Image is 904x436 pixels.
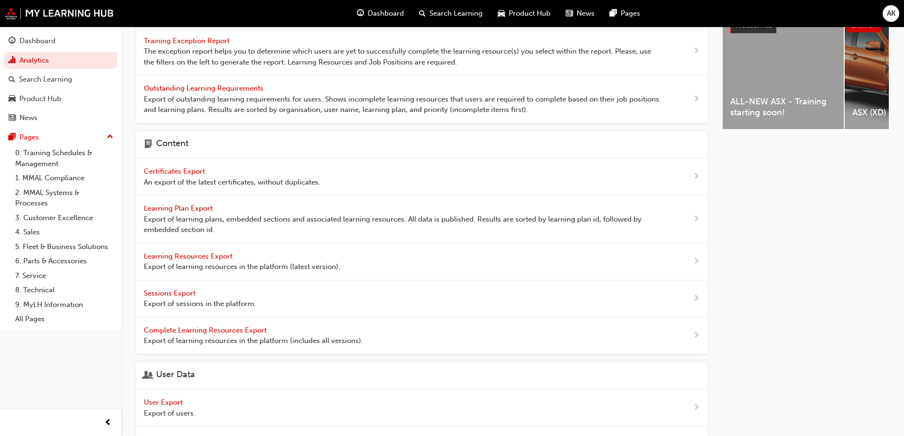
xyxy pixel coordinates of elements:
span: pages-icon [9,133,16,142]
a: news-iconNews [558,4,602,23]
span: car-icon [498,8,505,19]
a: Sessions Export Export of sessions in the platform.next-icon [136,280,708,317]
a: ALL-NEW ASX - Training starting soon! [723,10,844,129]
span: Export of learning resources in the platform (latest version). [144,261,340,272]
span: Sessions Export [144,289,197,297]
a: Dashboard [4,32,117,50]
img: mmal [5,7,114,19]
span: ALL-NEW ASX - Training starting soon! [730,96,836,118]
span: Product Hub [509,8,550,19]
a: 9. MyLH Information [11,297,117,312]
span: search-icon [419,8,426,19]
a: 5. Fleet & Business Solutions [11,240,117,254]
button: Pages [4,129,117,146]
a: pages-iconPages [602,4,648,23]
span: Pages [621,8,640,19]
span: guage-icon [9,37,16,46]
div: News [19,112,37,123]
span: Search Learning [429,8,483,19]
a: car-iconProduct Hub [490,4,558,23]
h4: Content [156,139,188,151]
a: Certificates Export An export of the latest certificates, without duplicates.next-icon [136,158,708,195]
a: 4. Sales [11,225,117,240]
a: User Export Export of users.next-icon [136,390,708,427]
a: Outstanding Learning Requirements Export of outstanding learning requirements for users. Shows in... [136,75,708,123]
a: 6. Parts & Accessories [11,254,117,269]
a: search-iconSearch Learning [411,4,490,23]
a: All Pages [11,312,117,326]
span: Learning Plan Export [144,204,214,213]
a: Product Hub [4,90,117,108]
span: chart-icon [9,56,16,65]
span: Export of users. [144,408,196,419]
div: Product Hub [19,93,61,104]
a: 2. MMAL Systems & Processes [11,186,117,211]
span: pages-icon [610,8,617,19]
a: Training Exception Report The exception report helps you to determine which users are yet to succ... [136,28,708,76]
span: news-icon [566,8,573,19]
h4: User Data [156,370,195,382]
span: Training Exception Report [144,37,232,45]
span: Export of sessions in the platform. [144,298,256,309]
span: user-icon [144,370,152,382]
a: guage-iconDashboard [349,4,411,23]
a: Analytics [4,52,117,69]
a: 7. Service [11,269,117,283]
a: 8. Technical [11,283,117,297]
span: news-icon [9,114,16,122]
button: AK [883,5,899,22]
span: next-icon [693,293,700,305]
span: next-icon [693,171,700,183]
span: An export of the latest certificates, without duplicates. [144,177,320,188]
span: next-icon [693,46,700,57]
span: next-icon [693,402,700,414]
span: up-icon [107,131,113,143]
span: The exception report helps you to determine which users are yet to successfully complete the lear... [144,46,662,67]
a: Complete Learning Resources Export Export of learning resources in the platform (includes all ver... [136,317,708,354]
a: 3. Customer Excellence [11,211,117,225]
a: 1. MMAL Compliance [11,171,117,186]
div: Pages [19,132,39,143]
span: Export of learning resources in the platform (includes all versions). [144,335,363,346]
span: Dashboard [368,8,404,19]
span: next-icon [693,93,700,105]
span: page-icon [144,139,152,151]
a: 0. Training Schedules & Management [11,146,117,171]
span: guage-icon [357,8,364,19]
span: Certificates Export [144,167,207,176]
span: car-icon [9,95,16,103]
span: AK [887,8,895,19]
span: Export of learning plans, embedded sections and associated learning resources. All data is publis... [144,214,662,235]
span: next-icon [693,213,700,225]
a: News [4,109,117,127]
a: Learning Plan Export Export of learning plans, embedded sections and associated learning resource... [136,195,708,243]
div: Search Learning [19,74,72,85]
span: search-icon [9,75,15,84]
span: Outstanding Learning Requirements [144,84,265,93]
span: News [577,8,595,19]
span: Complete Learning Resources Export [144,326,269,334]
span: prev-icon [104,417,112,429]
a: Learning Resources Export Export of learning resources in the platform (latest version).next-icon [136,243,708,280]
button: DashboardAnalyticsSearch LearningProduct HubNews [4,30,117,129]
span: Export of outstanding learning requirements for users. Shows incomplete learning resources that u... [144,94,662,115]
span: User Export [144,398,185,407]
span: next-icon [693,256,700,268]
span: Learning Resources Export [144,252,234,260]
div: Dashboard [19,36,56,46]
span: next-icon [693,330,700,342]
a: Search Learning [4,71,117,88]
